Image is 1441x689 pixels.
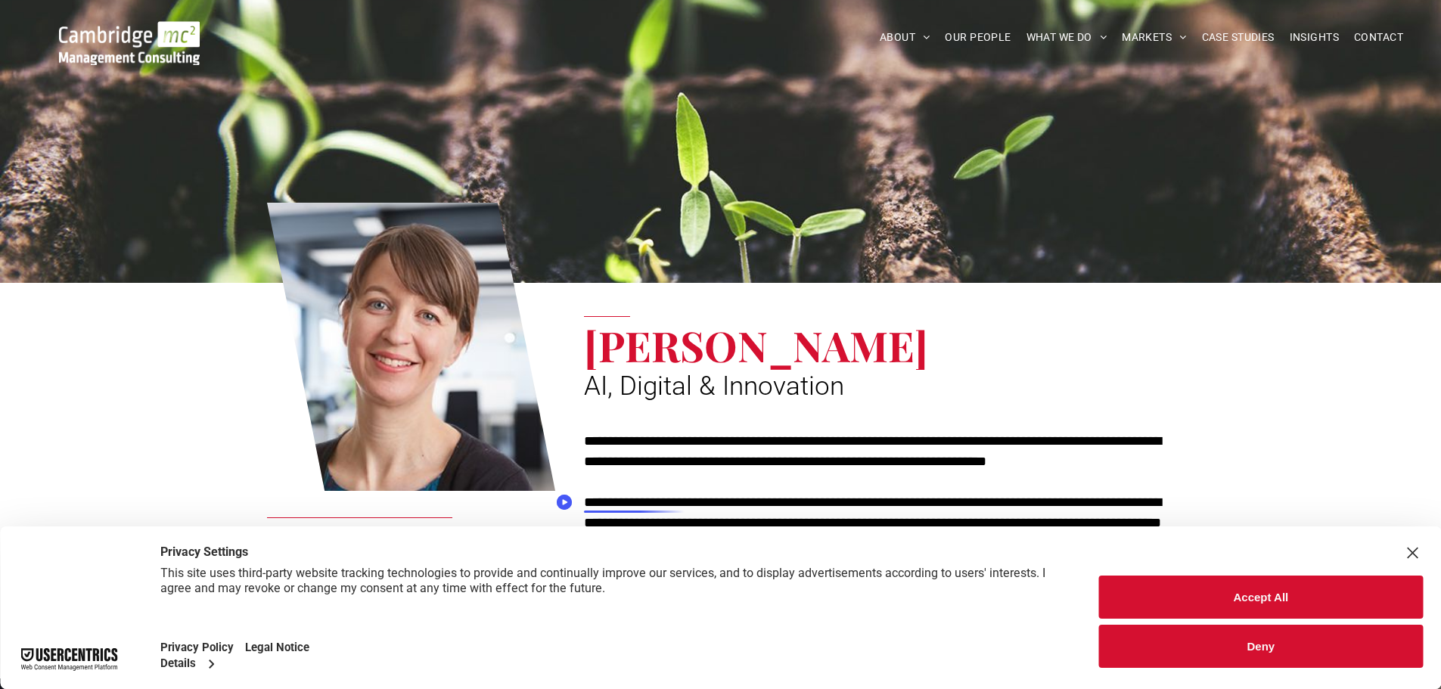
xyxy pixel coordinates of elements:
[1114,26,1194,49] a: MARKETS
[937,26,1018,49] a: OUR PEOPLE
[1019,26,1115,49] a: WHAT WE DO
[1282,26,1346,49] a: INSIGHTS
[872,26,938,49] a: ABOUT
[584,371,844,402] span: AI, Digital & Innovation
[267,200,556,494] a: Dr Zoë Webster | AI, Digital & Innovation | Cambridge Management Consulting
[1346,26,1411,49] a: CONTACT
[1194,26,1282,49] a: CASE STUDIES
[59,21,200,65] img: Go to Homepage
[59,23,200,39] a: Your Business Transformed | Cambridge Management Consulting
[584,317,928,373] span: [PERSON_NAME]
